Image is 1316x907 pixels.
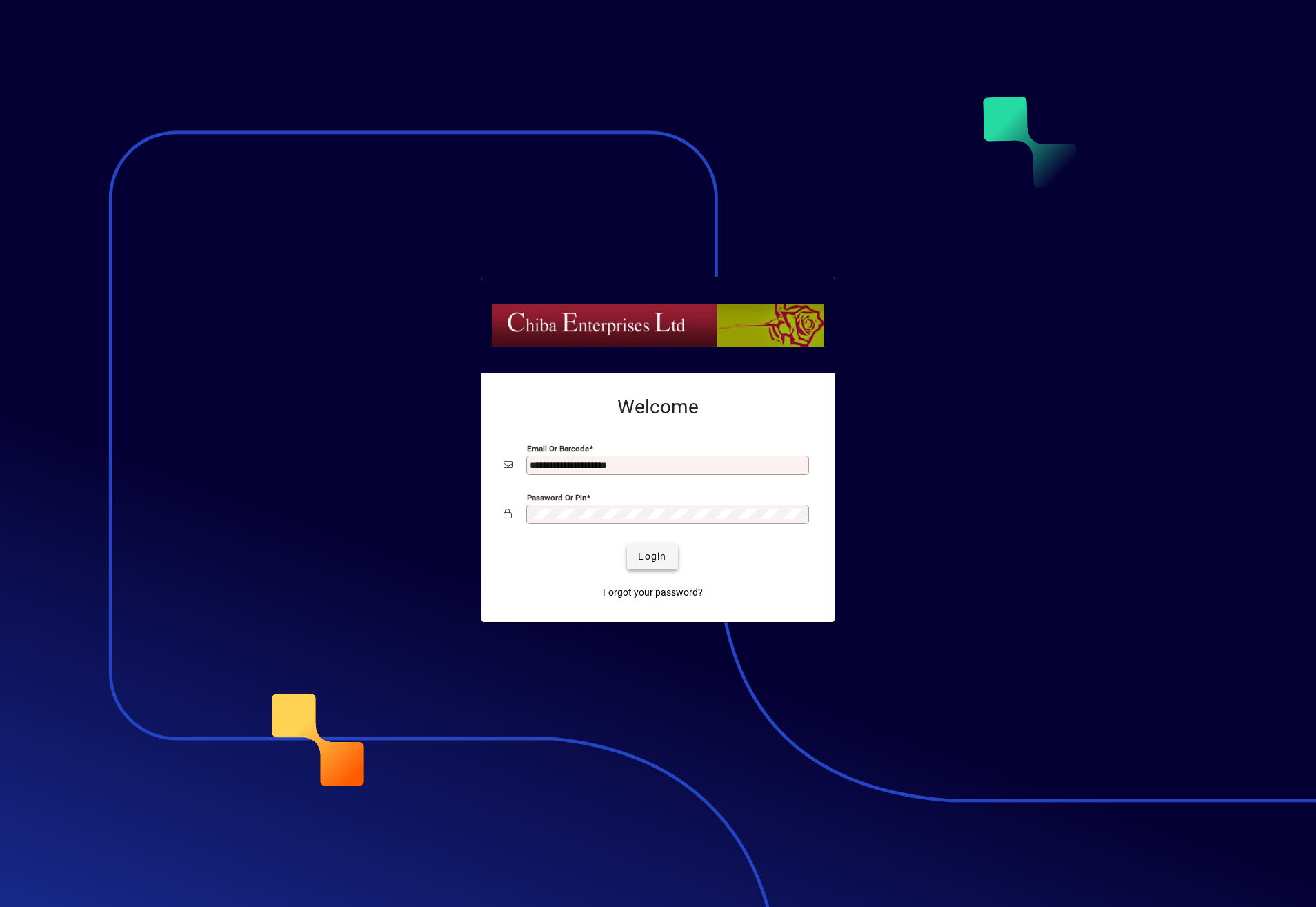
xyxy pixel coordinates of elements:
span: Forgot your password? [603,585,703,600]
mat-label: Password or Pin [527,492,586,502]
span: Login [638,549,666,564]
button: Login [627,545,677,569]
h2: Welcome [504,396,812,419]
a: Forgot your password? [597,581,708,605]
mat-label: Email or Barcode [527,443,589,453]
